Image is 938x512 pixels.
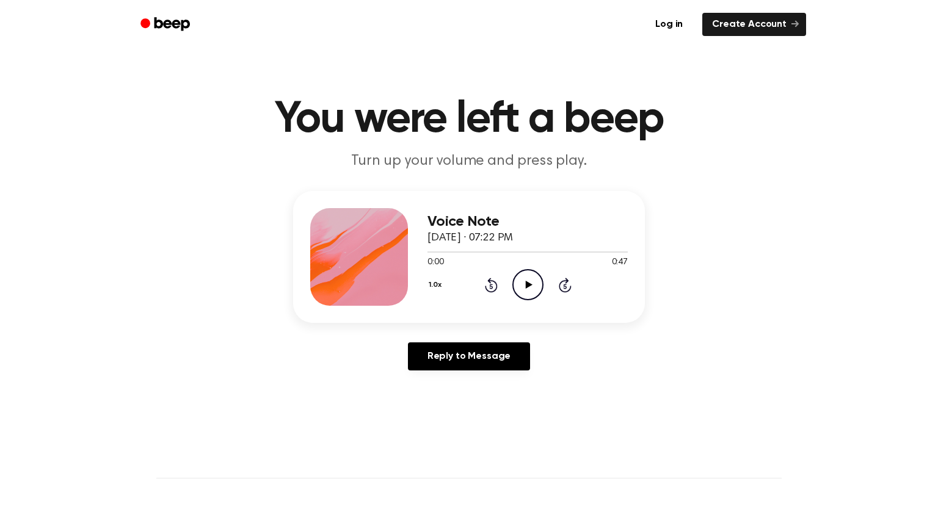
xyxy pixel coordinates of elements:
[427,233,513,243] span: [DATE] · 07:22 PM
[132,13,201,37] a: Beep
[156,98,782,142] h1: You were left a beep
[427,275,446,295] button: 1.0x
[427,256,443,269] span: 0:00
[702,13,806,36] a: Create Account
[643,10,695,38] a: Log in
[612,256,628,269] span: 0:47
[408,342,530,370] a: Reply to Message
[234,151,703,171] p: Turn up your volume and press play.
[427,214,628,230] h3: Voice Note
